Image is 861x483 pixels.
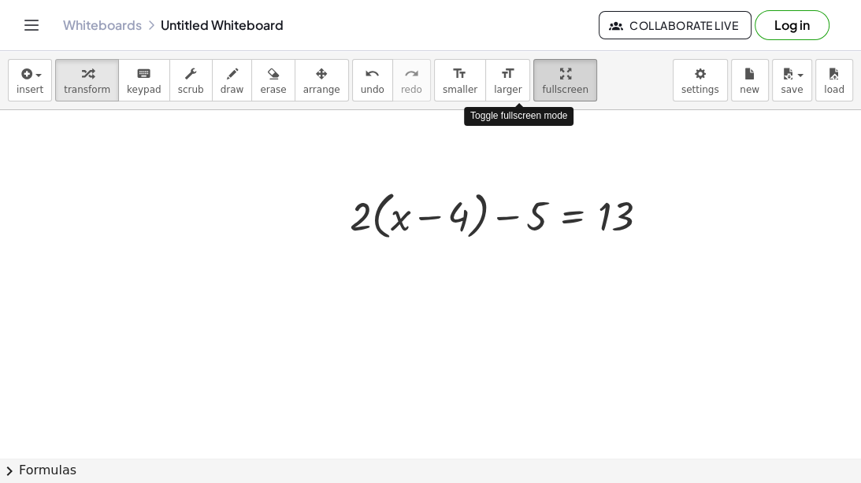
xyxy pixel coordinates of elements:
[452,65,467,83] i: format_size
[303,84,340,95] span: arrange
[365,65,380,83] i: undo
[8,59,52,101] button: insert
[533,59,596,101] button: fullscreen
[404,65,419,83] i: redo
[352,59,393,101] button: undoundo
[169,59,213,101] button: scrub
[221,84,244,95] span: draw
[824,84,844,95] span: load
[772,59,812,101] button: save
[64,84,110,95] span: transform
[19,13,44,38] button: Toggle navigation
[781,84,803,95] span: save
[295,59,349,101] button: arrange
[443,84,477,95] span: smaller
[815,59,853,101] button: load
[251,59,295,101] button: erase
[434,59,486,101] button: format_sizesmaller
[127,84,161,95] span: keypad
[599,11,752,39] button: Collaborate Live
[212,59,253,101] button: draw
[681,84,719,95] span: settings
[673,59,728,101] button: settings
[260,84,286,95] span: erase
[494,84,521,95] span: larger
[542,84,588,95] span: fullscreen
[401,84,422,95] span: redo
[392,59,431,101] button: redoredo
[136,65,151,83] i: keyboard
[361,84,384,95] span: undo
[63,17,142,33] a: Whiteboards
[464,107,573,125] div: Toggle fullscreen mode
[612,18,738,32] span: Collaborate Live
[178,84,204,95] span: scrub
[17,84,43,95] span: insert
[740,84,759,95] span: new
[55,59,119,101] button: transform
[755,10,829,40] button: Log in
[118,59,170,101] button: keyboardkeypad
[731,59,769,101] button: new
[500,65,515,83] i: format_size
[485,59,530,101] button: format_sizelarger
